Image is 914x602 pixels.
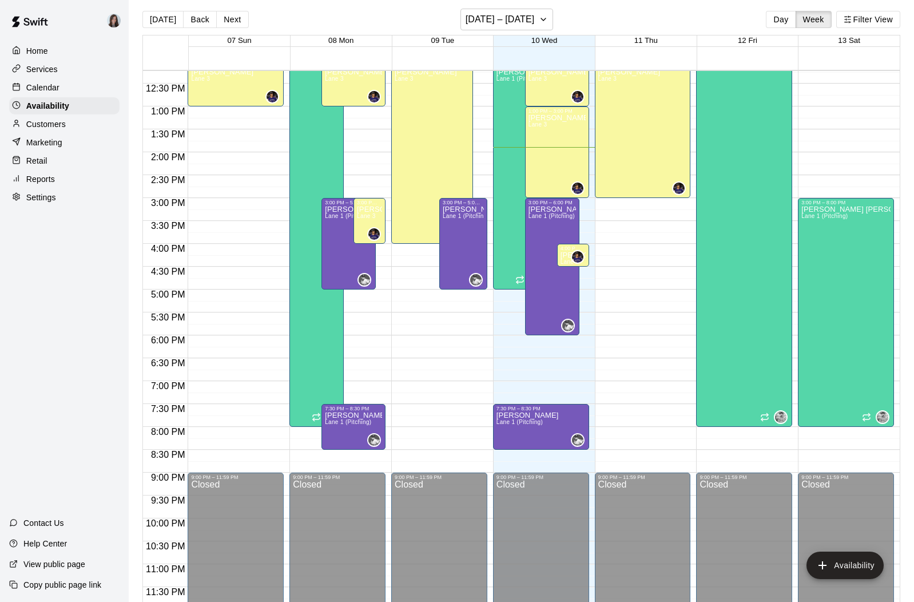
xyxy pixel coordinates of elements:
[801,474,891,480] div: 9:00 PM – 11:59 PM
[26,45,48,57] p: Home
[572,183,583,194] img: Brandon Barnes
[496,474,586,480] div: 9:00 PM – 11:59 PM
[368,434,380,446] img: Brian Wolfe
[528,121,547,128] span: Lane 3
[143,564,188,574] span: 11:00 PM
[738,36,757,45] button: 12 Fri
[673,183,685,194] img: Brandon Barnes
[766,11,796,28] button: Day
[528,213,575,219] span: Lane 1 (Pitching)
[148,427,188,437] span: 8:00 PM
[359,274,370,286] img: Brian Wolfe
[148,496,188,505] span: 9:30 PM
[571,250,585,264] div: Brandon Barnes
[525,106,589,198] div: 1:00 PM – 3:00 PM: Available
[312,413,321,422] span: Recurring availability
[357,273,371,287] div: Brian Wolfe
[321,198,376,290] div: 3:00 PM – 5:00 PM: Available
[443,200,484,205] div: 3:00 PM – 5:00 PM
[562,320,574,331] img: Brian Wolfe
[876,410,889,424] div: Connor Menez
[775,411,786,423] img: Connor Menez
[525,198,579,335] div: 3:00 PM – 6:00 PM: Available
[700,474,789,480] div: 9:00 PM – 11:59 PM
[293,474,382,480] div: 9:00 PM – 11:59 PM
[572,434,583,446] img: Brian Wolfe
[571,90,585,104] div: Brandon Barnes
[460,9,554,30] button: [DATE] – [DATE]
[325,213,371,219] span: Lane 1 (Pitching)
[496,419,543,425] span: Lane 1 (Pitching)
[9,189,120,206] div: Settings
[391,61,473,244] div: 12:00 PM – 4:00 PM: Available
[496,76,565,82] span: Lane 1 (Pitching), Lane 2
[838,36,860,45] button: 13 Sat
[531,36,558,45] button: 10 Wed
[227,36,251,45] button: 07 Sun
[528,200,576,205] div: 3:00 PM – 6:00 PM
[557,244,589,267] div: 4:00 PM – 4:30 PM: Available
[148,335,188,345] span: 6:00 PM
[528,108,586,114] div: 1:00 PM – 3:00 PM
[105,9,129,32] div: Renee Ramos
[26,64,58,75] p: Services
[836,11,900,28] button: Filter View
[26,82,59,93] p: Calendar
[367,227,381,241] div: Brandon Barnes
[148,290,188,299] span: 5:00 PM
[9,79,120,96] a: Calendar
[431,36,455,45] button: 09 Tue
[469,273,483,287] div: Brian Wolfe
[325,406,382,411] div: 7:30 PM – 8:30 PM
[561,319,575,332] div: Brian Wolfe
[395,474,484,480] div: 9:00 PM – 11:59 PM
[466,11,535,27] h6: [DATE] – [DATE]
[496,406,586,411] div: 7:30 PM – 8:30 PM
[9,61,120,78] a: Services
[23,559,85,570] p: View public page
[107,14,121,27] img: Renee Ramos
[148,381,188,391] span: 7:00 PM
[9,42,120,60] div: Home
[328,36,353,45] span: 08 Mon
[26,192,56,203] p: Settings
[148,312,188,322] span: 5:30 PM
[862,413,871,422] span: Recurring availability
[9,134,120,151] a: Marketing
[148,221,188,231] span: 3:30 PM
[148,473,188,482] span: 9:00 PM
[148,450,188,460] span: 8:30 PM
[357,213,376,219] span: Lane 3
[23,579,101,591] p: Copy public page link
[148,175,188,185] span: 2:30 PM
[801,213,848,219] span: Lane 1 (Pitching)
[325,200,372,205] div: 3:00 PM – 5:00 PM
[9,97,120,114] a: Availability
[148,404,188,414] span: 7:30 PM
[367,90,381,104] div: Brandon Barnes
[598,76,617,82] span: Lane 3
[634,36,658,45] button: 11 Thu
[183,11,217,28] button: Back
[877,411,888,423] img: Connor Menez
[191,474,280,480] div: 9:00 PM – 11:59 PM
[9,152,120,169] a: Retail
[470,274,482,286] img: Brian Wolfe
[143,587,188,597] span: 11:30 PM
[143,541,188,551] span: 10:30 PM
[321,404,386,450] div: 7:30 PM – 8:30 PM: Available
[148,267,188,276] span: 4:30 PM
[143,84,188,93] span: 12:30 PM
[798,198,894,427] div: 3:00 PM – 8:00 PM: Available
[439,198,487,290] div: 3:00 PM – 5:00 PM: Available
[148,358,188,368] span: 6:30 PM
